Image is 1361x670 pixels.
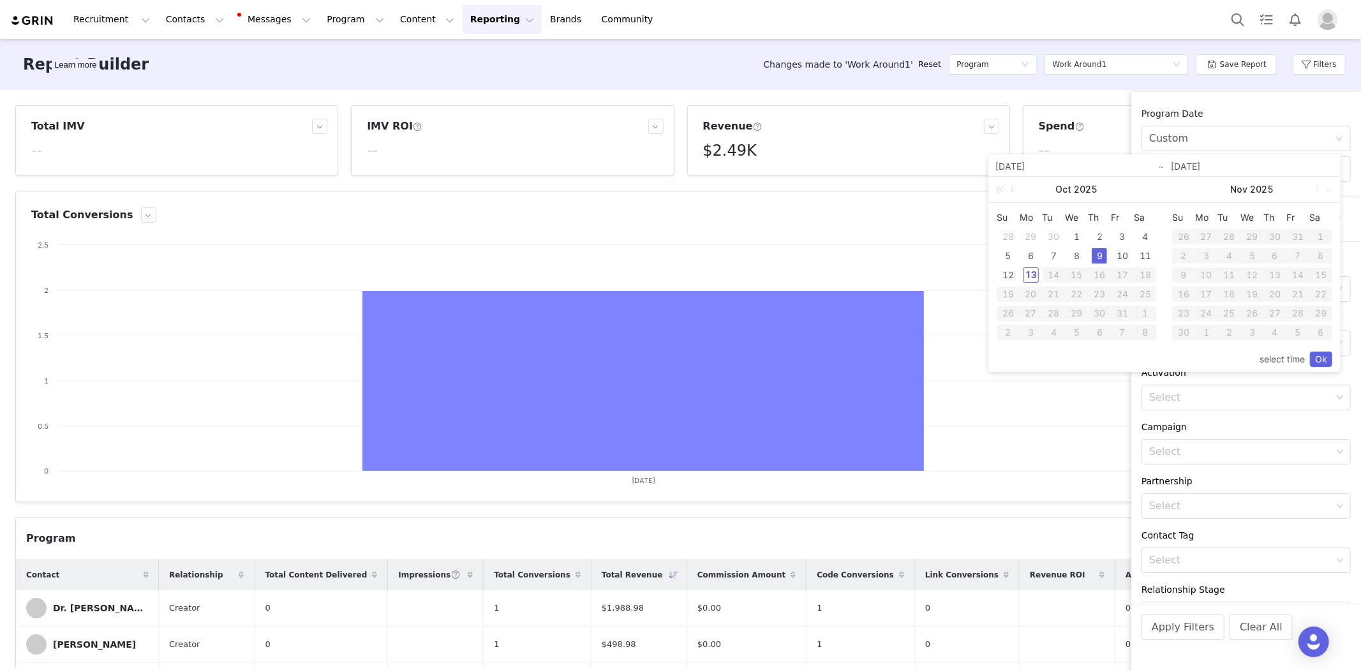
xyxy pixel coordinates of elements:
[1173,61,1180,70] i: icon: down
[1142,366,1351,380] div: Activation
[1241,323,1264,342] td: December 3, 2025
[1043,304,1066,323] td: October 28, 2025
[367,119,422,134] h3: IMV ROI
[1286,246,1309,265] td: November 7, 2025
[1088,304,1111,323] td: October 30, 2025
[925,569,999,581] span: Link Conversions
[1088,267,1111,283] div: 16
[1241,306,1264,321] div: 26
[1241,285,1264,304] td: November 19, 2025
[1111,325,1134,340] div: 7
[602,569,663,581] span: Total Revenue
[1195,246,1218,265] td: November 3, 2025
[1043,325,1066,340] div: 4
[44,286,48,295] text: 2
[1022,61,1029,70] i: icon: down
[1043,208,1066,227] th: Tue
[1263,267,1286,283] div: 13
[1066,208,1089,227] th: Wed
[10,15,55,27] img: grin logo
[1263,246,1286,265] td: November 6, 2025
[997,285,1020,304] td: October 19, 2025
[997,325,1020,340] div: 2
[1134,304,1157,323] td: November 1, 2025
[1263,287,1286,302] div: 20
[997,323,1020,342] td: November 2, 2025
[367,139,378,162] h5: --
[1020,285,1043,304] td: October 20, 2025
[1088,246,1111,265] td: October 9, 2025
[1241,229,1264,244] div: 29
[1111,287,1134,302] div: 24
[1218,285,1241,304] td: November 18, 2025
[1043,246,1066,265] td: October 7, 2025
[1134,287,1157,302] div: 25
[1111,267,1134,283] div: 17
[1309,323,1332,342] td: December 6, 2025
[1115,229,1130,244] div: 3
[1172,267,1195,283] div: 9
[1172,246,1195,265] td: November 2, 2025
[1218,208,1241,227] th: Tue
[1218,212,1241,223] span: Tu
[1088,212,1111,223] span: Th
[817,602,822,614] span: 1
[1263,229,1286,244] div: 30
[1172,287,1195,302] div: 16
[1149,126,1188,151] div: Custom
[1142,583,1351,597] div: Relationship Stage
[265,602,271,614] span: 0
[1224,5,1252,34] button: Search
[1088,265,1111,285] td: October 16, 2025
[1310,177,1321,202] a: Next month (PageDown)
[1218,323,1241,342] td: December 2, 2025
[66,5,158,34] button: Recruitment
[1309,227,1332,246] td: November 1, 2025
[1336,394,1344,403] i: icon: down
[463,5,542,34] button: Reporting
[1218,287,1241,302] div: 18
[1335,135,1343,144] i: icon: down
[993,177,1010,202] a: Last year (Control + left)
[1066,325,1089,340] div: 5
[1336,556,1344,565] i: icon: down
[1111,208,1134,227] th: Fri
[1241,304,1264,323] td: November 26, 2025
[53,603,149,613] div: Dr. [PERSON_NAME]
[1020,323,1043,342] td: November 3, 2025
[997,227,1020,246] td: September 28, 2025
[997,208,1020,227] th: Sun
[1092,248,1107,264] div: 9
[1196,54,1277,75] button: Save Report
[1309,304,1332,323] td: November 29, 2025
[1195,323,1218,342] td: December 1, 2025
[1310,352,1332,367] a: Ok
[1281,5,1309,34] button: Notifications
[1293,54,1346,75] button: Filters
[1020,246,1043,265] td: October 6, 2025
[1043,287,1066,302] div: 21
[763,58,913,71] span: Changes made to 'Work Around1'
[1088,208,1111,227] th: Thu
[1241,208,1264,227] th: Wed
[1263,325,1286,340] div: 4
[1319,177,1335,202] a: Next year (Control + right)
[697,602,721,614] span: $0.00
[697,638,721,651] span: $0.00
[1039,119,1085,134] h3: Spend
[1309,212,1332,223] span: Sa
[169,638,200,651] span: Creator
[1134,325,1157,340] div: 8
[31,207,133,223] h3: Total Conversions
[1043,265,1066,285] td: October 14, 2025
[1020,265,1043,285] td: October 13, 2025
[1069,248,1084,264] div: 8
[602,602,644,614] span: $1,988.98
[1111,212,1134,223] span: Fr
[1195,285,1218,304] td: November 17, 2025
[1241,248,1264,264] div: 5
[169,602,200,614] span: Creator
[1172,323,1195,342] td: November 30, 2025
[1111,306,1134,321] div: 31
[1318,10,1338,30] img: placeholder-profile.jpg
